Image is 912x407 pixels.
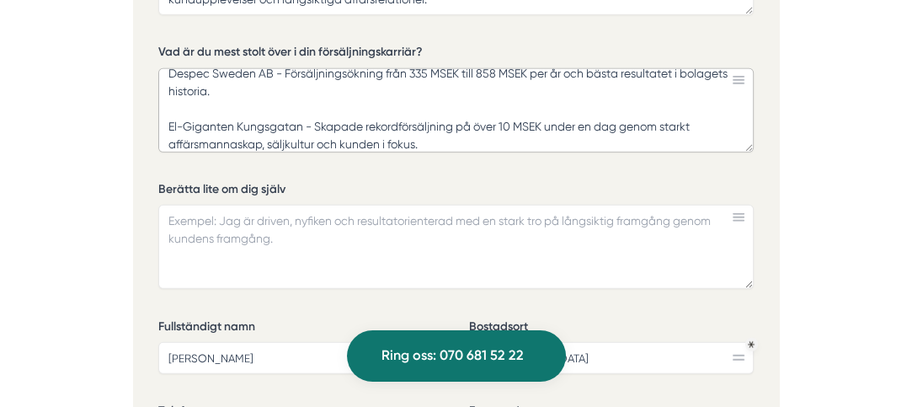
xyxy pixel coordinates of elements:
label: Vad är du mest stolt över i din försäljningskarriär? [158,44,754,65]
label: Fullständigt namn [158,319,443,340]
a: Ring oss: 070 681 52 22 [347,330,566,382]
label: Bostadsort [469,319,754,340]
span: Ring oss: 070 681 52 22 [381,345,524,367]
div: Obligatoriskt [748,341,755,348]
label: Berätta lite om dig själv [158,181,754,202]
